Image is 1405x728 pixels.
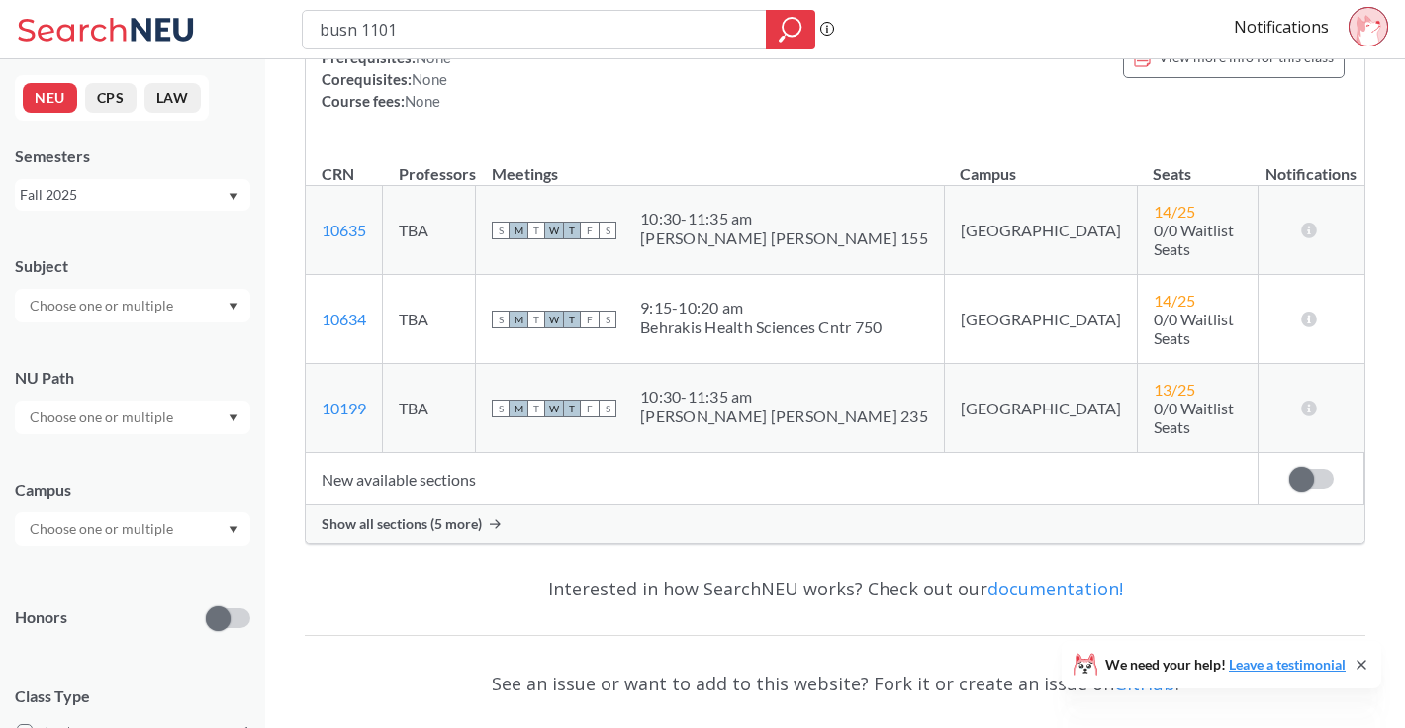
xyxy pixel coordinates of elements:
[322,221,366,239] a: 10635
[581,311,599,328] span: F
[229,414,238,422] svg: Dropdown arrow
[1259,143,1364,186] th: Notifications
[527,311,545,328] span: T
[640,387,928,407] div: 10:30 - 11:35 am
[944,364,1137,453] td: [GEOGRAPHIC_DATA]
[545,400,563,417] span: W
[944,186,1137,275] td: [GEOGRAPHIC_DATA]
[85,83,137,113] button: CPS
[1154,221,1234,258] span: 0/0 Waitlist Seats
[383,275,476,364] td: TBA
[383,364,476,453] td: TBA
[527,222,545,239] span: T
[15,145,250,167] div: Semesters
[15,179,250,211] div: Fall 2025Dropdown arrow
[322,515,482,533] span: Show all sections (5 more)
[405,92,440,110] span: None
[322,310,366,328] a: 10634
[1105,658,1346,672] span: We need your help!
[229,526,238,534] svg: Dropdown arrow
[510,400,527,417] span: M
[322,399,366,417] a: 10199
[766,10,815,49] div: magnifying glass
[944,143,1137,186] th: Campus
[322,25,530,112] div: NUPaths: Prerequisites: Corequisites: Course fees:
[144,83,201,113] button: LAW
[545,222,563,239] span: W
[640,407,928,426] div: [PERSON_NAME] [PERSON_NAME] 235
[15,685,250,707] span: Class Type
[640,209,928,228] div: 10:30 - 11:35 am
[987,577,1123,600] a: documentation!
[229,303,238,311] svg: Dropdown arrow
[306,453,1259,505] td: New available sections
[1137,143,1258,186] th: Seats
[1154,202,1195,221] span: 14 / 25
[599,311,616,328] span: S
[412,70,447,88] span: None
[20,517,186,541] input: Choose one or multiple
[599,400,616,417] span: S
[492,222,510,239] span: S
[15,255,250,277] div: Subject
[383,143,476,186] th: Professors
[229,193,238,201] svg: Dropdown arrow
[1229,656,1346,673] a: Leave a testimonial
[476,143,945,186] th: Meetings
[20,406,186,429] input: Choose one or multiple
[492,311,510,328] span: S
[563,311,581,328] span: T
[545,311,563,328] span: W
[510,222,527,239] span: M
[1154,310,1234,347] span: 0/0 Waitlist Seats
[20,184,227,206] div: Fall 2025
[492,400,510,417] span: S
[581,400,599,417] span: F
[318,13,752,46] input: Class, professor, course number, "phrase"
[563,222,581,239] span: T
[1154,380,1195,399] span: 13 / 25
[1154,399,1234,436] span: 0/0 Waitlist Seats
[640,318,882,337] div: Behrakis Health Sciences Cntr 750
[305,655,1365,712] div: See an issue or want to add to this website? Fork it or create an issue on .
[944,275,1137,364] td: [GEOGRAPHIC_DATA]
[15,479,250,500] div: Campus
[23,83,77,113] button: NEU
[15,606,67,629] p: Honors
[15,367,250,389] div: NU Path
[510,311,527,328] span: M
[15,289,250,322] div: Dropdown arrow
[305,560,1365,617] div: Interested in how SearchNEU works? Check out our
[20,294,186,318] input: Choose one or multiple
[383,186,476,275] td: TBA
[640,298,882,318] div: 9:15 - 10:20 am
[15,401,250,434] div: Dropdown arrow
[563,400,581,417] span: T
[527,400,545,417] span: T
[322,163,354,185] div: CRN
[640,228,928,248] div: [PERSON_NAME] [PERSON_NAME] 155
[1154,291,1195,310] span: 14 / 25
[581,222,599,239] span: F
[779,16,802,44] svg: magnifying glass
[599,222,616,239] span: S
[306,505,1364,543] div: Show all sections (5 more)
[1234,16,1329,38] a: Notifications
[15,512,250,546] div: Dropdown arrow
